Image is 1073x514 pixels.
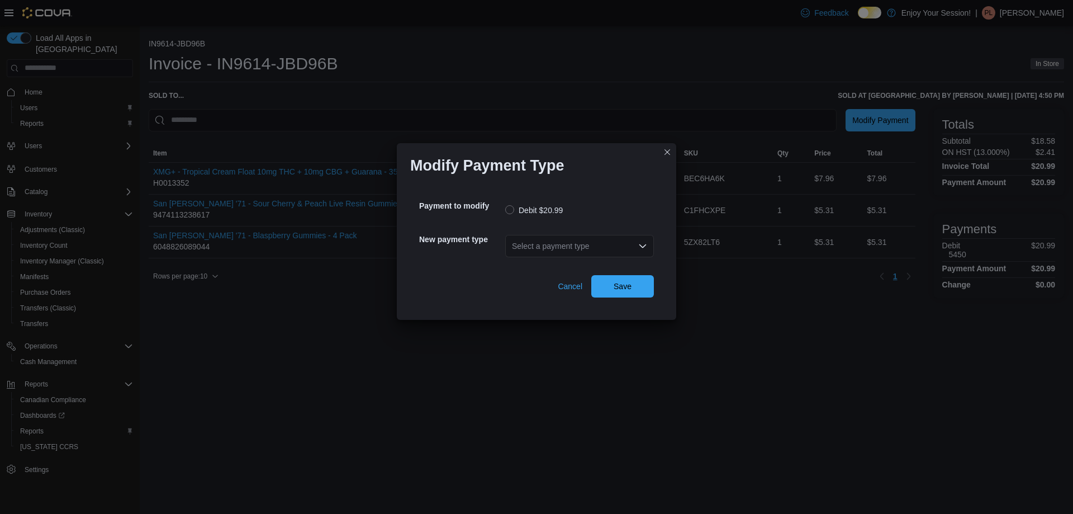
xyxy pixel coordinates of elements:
[661,145,674,159] button: Closes this modal window
[553,275,587,298] button: Cancel
[410,157,564,175] h1: Modify Payment Type
[505,204,563,217] label: Debit $20.99
[419,195,503,217] h5: Payment to modify
[614,281,632,292] span: Save
[419,228,503,251] h5: New payment type
[591,275,654,298] button: Save
[558,281,582,292] span: Cancel
[638,242,647,251] button: Open list of options
[512,239,513,253] input: Accessible screen reader label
